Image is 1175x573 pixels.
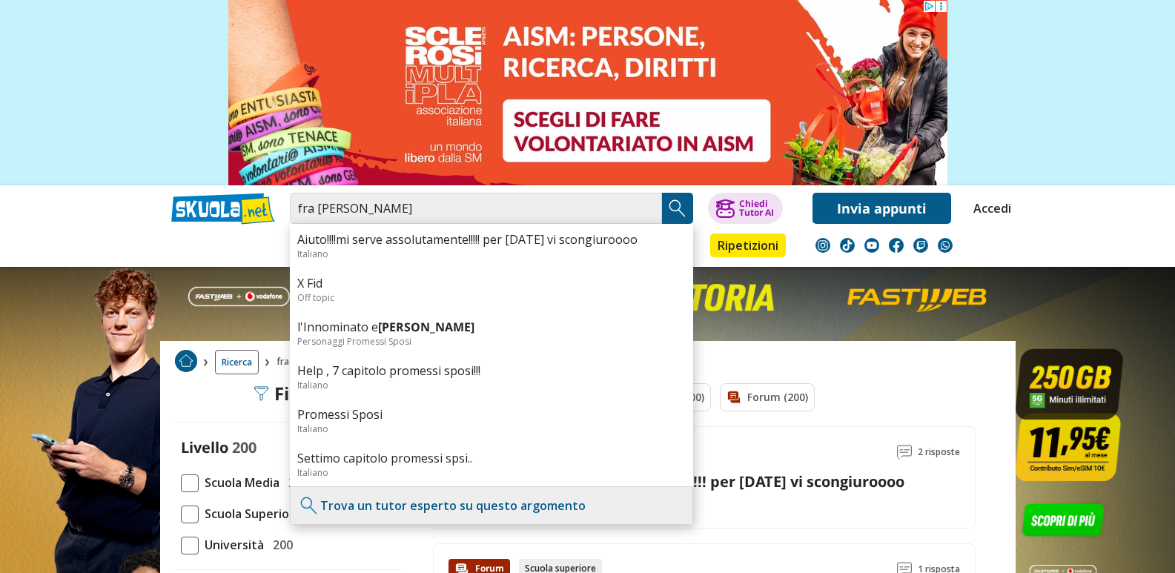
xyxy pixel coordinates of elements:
[297,275,686,291] a: X Fid
[297,291,686,304] div: Off topic
[297,406,686,423] a: Promessi Sposi
[897,445,912,460] img: Commenti lettura
[297,319,686,335] a: l'Innominato e[PERSON_NAME]
[232,437,256,457] span: 200
[378,319,474,335] b: [PERSON_NAME]
[297,248,686,260] div: Italiano
[662,193,693,224] button: Search Button
[297,362,686,379] a: Help , 7 capitolo promessi sposi!!!
[199,535,264,554] span: Università
[913,238,928,253] img: twitch
[840,238,855,253] img: tiktok
[181,437,228,457] label: Livello
[286,233,353,260] a: Appunti
[938,238,953,253] img: WhatsApp
[290,193,662,224] input: Cerca appunti, riassunti o versioni
[297,466,686,479] div: Italiano
[720,383,815,411] a: Forum (200)
[297,450,686,466] a: Settimo capitolo promessi spsi..
[297,231,686,248] a: Aiuto!!!!mi serve assolutamente!!!!! per [DATE] vi scongiuroooo
[297,335,686,348] div: Personaggi Promessi Sposi
[918,442,960,463] span: 2 risposte
[726,390,741,405] img: Forum filtro contenuto
[320,497,586,514] a: Trova un tutor esperto su questo argomento
[175,350,197,372] img: Home
[708,193,783,224] button: ChiediTutor AI
[215,350,259,374] a: Ricerca
[254,383,321,404] div: Filtra
[666,197,689,219] img: Cerca appunti, riassunti o versioni
[277,350,365,374] span: fra [PERSON_NAME]
[267,535,293,554] span: 200
[199,504,302,523] span: Scuola Superiore
[815,238,830,253] img: instagram
[812,193,951,224] a: Invia appunti
[175,350,197,374] a: Home
[710,233,786,257] a: Ripetizioni
[254,386,268,401] img: Filtra filtri mobile
[298,494,320,517] img: Trova un tutor esperto
[297,379,686,391] div: Italiano
[282,473,308,492] span: 200
[199,473,279,492] span: Scuola Media
[864,238,879,253] img: youtube
[297,423,686,435] div: Italiano
[739,199,774,217] div: Chiedi Tutor AI
[889,238,904,253] img: facebook
[973,193,1004,224] a: Accedi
